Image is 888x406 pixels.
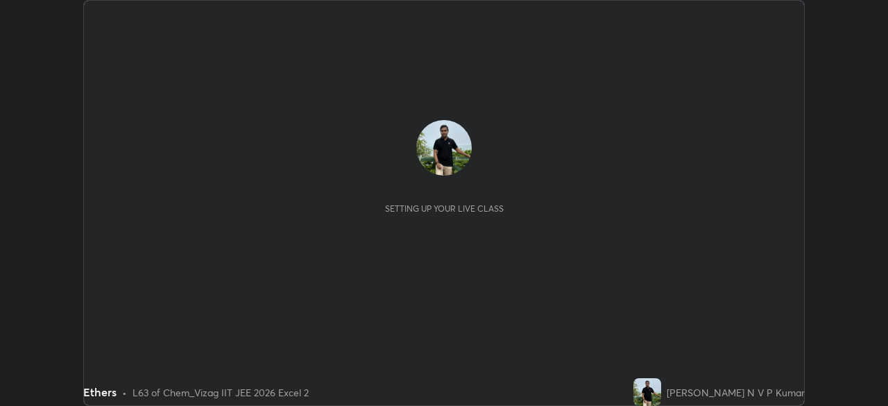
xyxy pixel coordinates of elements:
[133,385,309,400] div: L63 of Chem_Vizag IIT JEE 2026 Excel 2
[83,384,117,400] div: Ethers
[667,385,805,400] div: [PERSON_NAME] N V P Kumar
[633,378,661,406] img: 7f7378863a514fab9cbf00fe159637ce.jpg
[416,120,472,176] img: 7f7378863a514fab9cbf00fe159637ce.jpg
[122,385,127,400] div: •
[385,203,504,214] div: Setting up your live class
